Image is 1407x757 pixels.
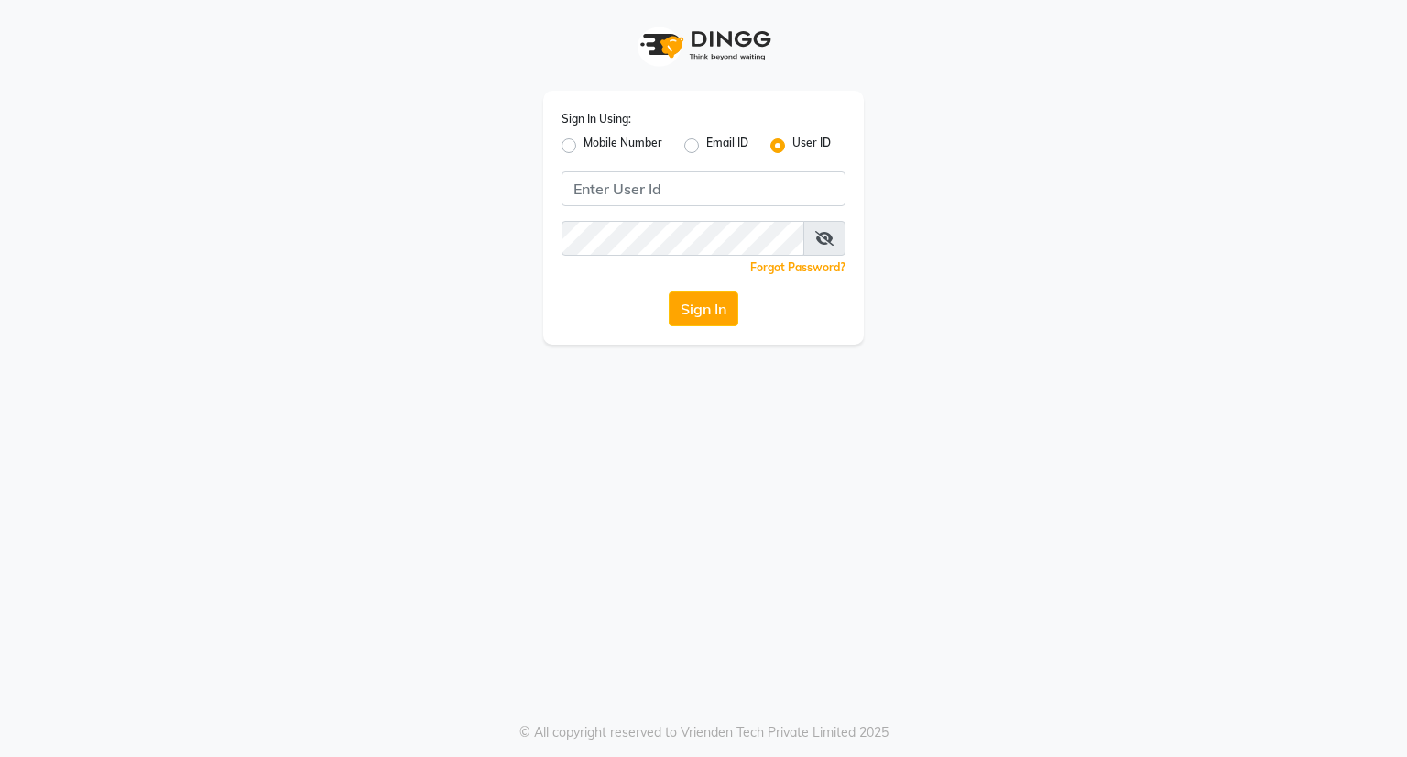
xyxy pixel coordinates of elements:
label: User ID [792,135,831,157]
a: Forgot Password? [750,260,845,274]
input: Username [562,221,804,256]
label: Sign In Using: [562,111,631,127]
input: Username [562,171,845,206]
label: Mobile Number [584,135,662,157]
img: logo1.svg [630,18,777,72]
button: Sign In [669,291,738,326]
label: Email ID [706,135,748,157]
